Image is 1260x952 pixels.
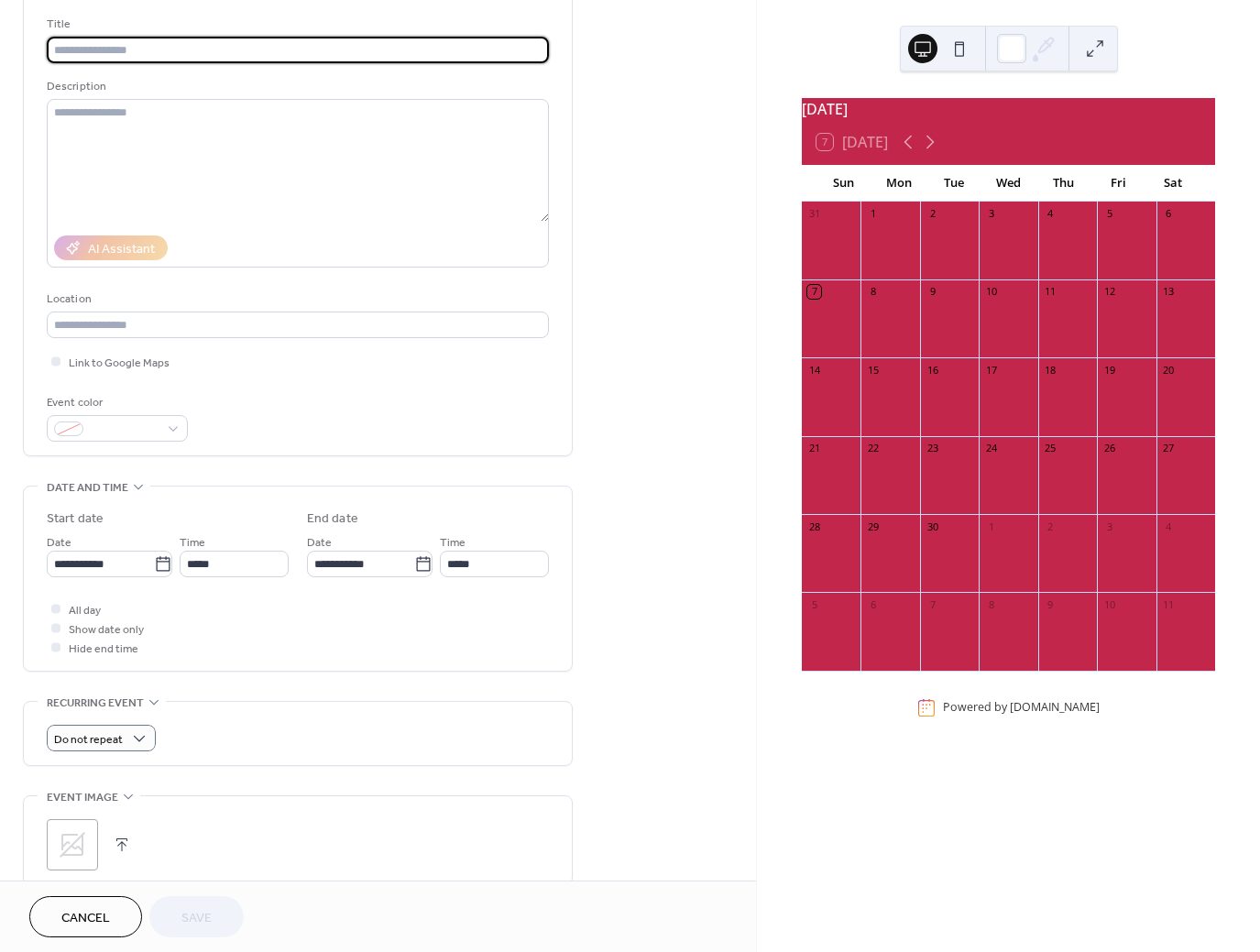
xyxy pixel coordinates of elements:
[984,363,998,377] div: 17
[1102,520,1116,533] div: 3
[1162,285,1176,299] div: 13
[47,478,128,498] span: Date and time
[866,207,880,221] div: 1
[29,896,142,937] button: Cancel
[1162,207,1176,221] div: 6
[807,363,821,377] div: 14
[1044,285,1057,299] div: 11
[1102,207,1116,221] div: 5
[69,354,170,373] span: Link to Google Maps
[984,597,998,611] div: 8
[1102,597,1116,611] div: 10
[1044,442,1057,455] div: 25
[1162,520,1176,533] div: 4
[1145,165,1200,202] div: Sat
[807,442,821,455] div: 21
[69,620,144,640] span: Show date only
[47,15,545,34] div: Title
[816,165,871,202] div: Sun
[802,98,1215,120] div: [DATE]
[47,788,118,807] span: Event image
[1102,442,1116,455] div: 26
[47,819,98,870] div: ;
[307,533,332,553] span: Date
[54,729,123,750] span: Do not repeat
[1102,363,1116,377] div: 19
[1044,207,1057,221] div: 4
[47,509,104,529] div: Start date
[1162,442,1176,455] div: 27
[1035,165,1090,202] div: Thu
[926,207,939,221] div: 2
[866,363,880,377] div: 15
[47,533,71,553] span: Date
[984,207,998,221] div: 3
[981,165,1036,202] div: Wed
[61,909,110,928] span: Cancel
[926,442,939,455] div: 23
[943,700,1100,716] div: Powered by
[1044,597,1057,611] div: 9
[807,207,821,221] div: 31
[1162,363,1176,377] div: 20
[984,520,998,533] div: 1
[1044,520,1057,533] div: 2
[1090,165,1145,202] div: Fri
[1102,285,1116,299] div: 12
[69,601,101,620] span: All day
[926,165,981,202] div: Tue
[47,393,184,412] div: Event color
[871,165,926,202] div: Mon
[926,285,939,299] div: 9
[307,509,358,529] div: End date
[926,363,939,377] div: 16
[926,520,939,533] div: 30
[807,285,821,299] div: 7
[69,640,138,659] span: Hide end time
[1162,597,1176,611] div: 11
[866,442,880,455] div: 22
[1044,363,1057,377] div: 18
[984,285,998,299] div: 10
[47,290,545,309] div: Location
[926,597,939,611] div: 7
[866,597,880,611] div: 6
[866,285,880,299] div: 8
[47,77,545,96] div: Description
[180,533,205,553] span: Time
[47,694,144,713] span: Recurring event
[1010,700,1100,716] a: [DOMAIN_NAME]
[807,520,821,533] div: 28
[440,533,466,553] span: Time
[807,597,821,611] div: 5
[866,520,880,533] div: 29
[984,442,998,455] div: 24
